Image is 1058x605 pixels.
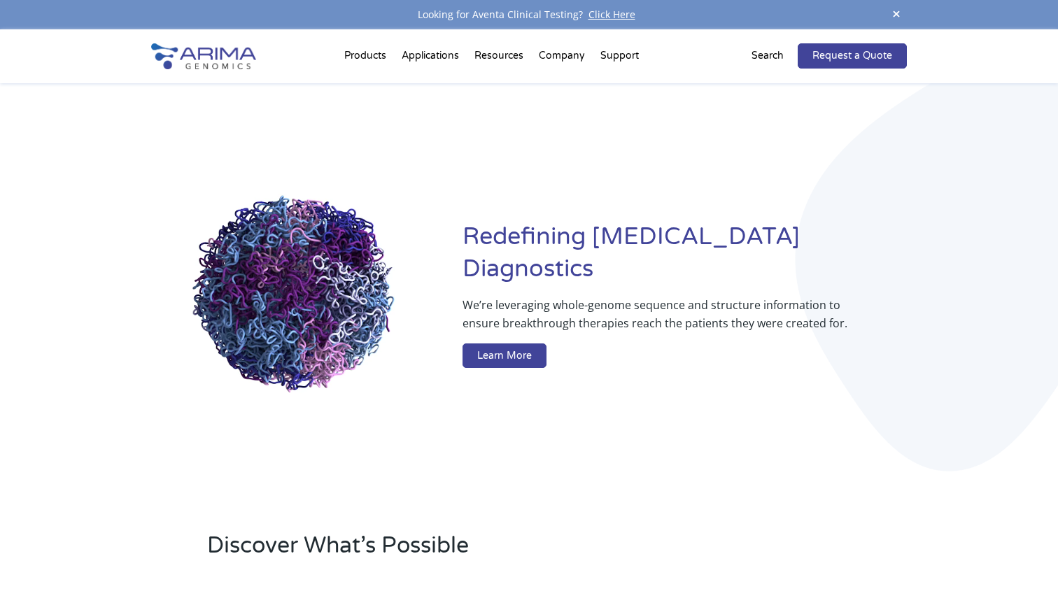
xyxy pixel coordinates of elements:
[151,6,907,24] div: Looking for Aventa Clinical Testing?
[798,43,907,69] a: Request a Quote
[463,221,907,296] h1: Redefining [MEDICAL_DATA] Diagnostics
[988,538,1058,605] iframe: Chat Widget
[752,47,784,65] p: Search
[151,43,256,69] img: Arima-Genomics-logo
[207,530,707,572] h2: Discover What’s Possible
[463,343,546,369] a: Learn More
[583,8,641,21] a: Click Here
[463,296,851,343] p: We’re leveraging whole-genome sequence and structure information to ensure breakthrough therapies...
